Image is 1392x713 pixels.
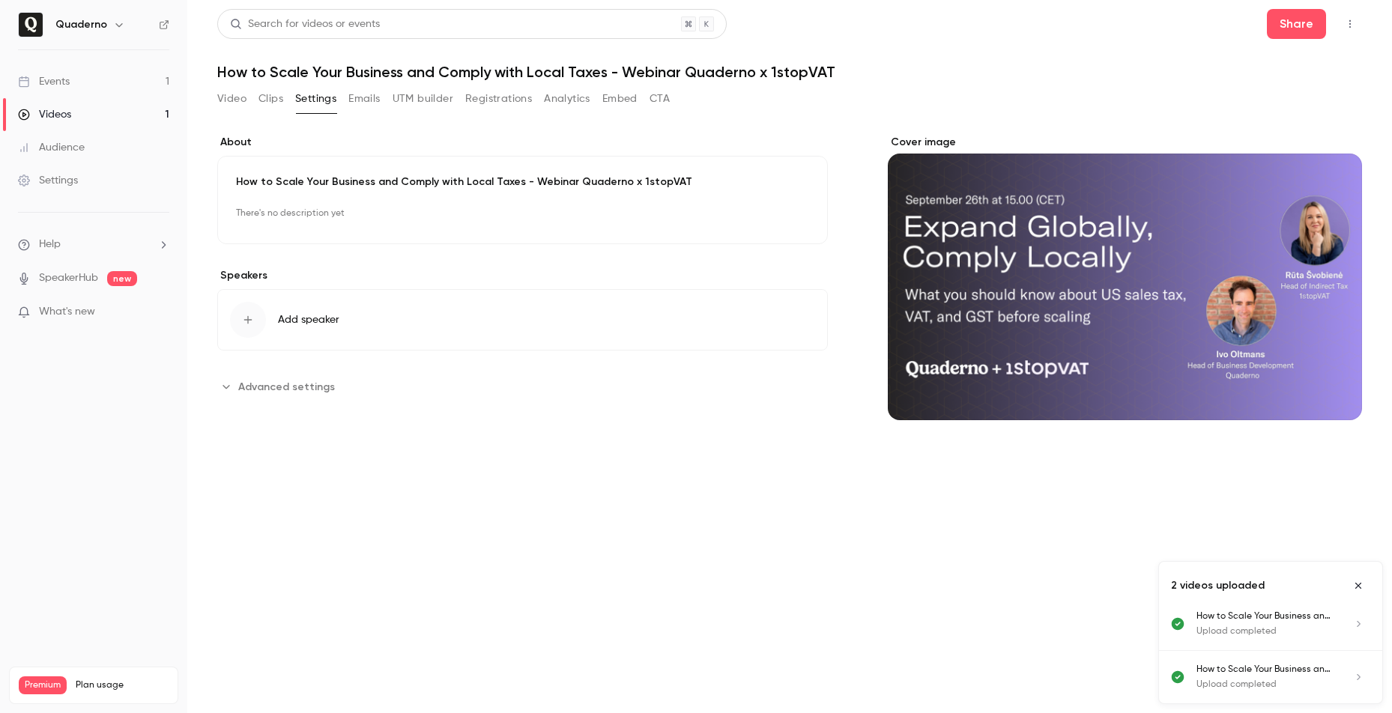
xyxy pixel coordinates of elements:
div: Videos [18,107,71,122]
p: How to Scale Your Business and Comply with Local Taxes - Webinar Quaderno x 1stopVAT (1) [1196,610,1334,623]
span: Premium [19,676,67,694]
button: Add speaker [217,289,828,351]
p: How to Scale Your Business and Comply with Local Taxes - Webinar Quaderno x 1stopVAT [1196,663,1334,676]
button: Close uploads list [1346,574,1370,598]
button: Analytics [544,87,590,111]
button: UTM builder [393,87,453,111]
section: Advanced settings [217,374,828,398]
a: How to Scale Your Business and Comply with Local Taxes - Webinar Quaderno x 1stopVAT (1)Upload co... [1196,610,1370,638]
button: Top Bar Actions [1338,12,1362,36]
span: Add speaker [278,312,339,327]
button: Registrations [465,87,532,111]
div: Audience [18,140,85,155]
span: Plan usage [76,679,169,691]
p: There's no description yet [236,201,809,225]
label: About [217,135,828,150]
a: SpeakerHub [39,270,98,286]
button: Emails [348,87,380,111]
p: How to Scale Your Business and Comply with Local Taxes - Webinar Quaderno x 1stopVAT [236,175,809,189]
button: CTA [650,87,670,111]
label: Speakers [217,268,828,283]
img: Quaderno [19,13,43,37]
label: Cover image [888,135,1363,150]
p: 2 videos uploaded [1171,578,1265,593]
section: Cover image [888,135,1363,420]
div: Settings [18,173,78,188]
h1: How to Scale Your Business and Comply with Local Taxes - Webinar Quaderno x 1stopVAT [217,63,1362,81]
li: help-dropdown-opener [18,237,169,252]
a: How to Scale Your Business and Comply with Local Taxes - Webinar Quaderno x 1stopVATUpload completed [1196,663,1370,691]
ul: Uploads list [1159,610,1382,703]
button: Embed [602,87,638,111]
span: What's new [39,304,95,320]
button: Advanced settings [217,374,344,398]
div: Search for videos or events [230,16,380,32]
iframe: Noticeable Trigger [151,306,169,319]
span: Help [39,237,61,252]
div: Events [18,74,70,89]
p: Upload completed [1196,625,1334,638]
button: Video [217,87,246,111]
p: Upload completed [1196,678,1334,691]
button: Settings [295,87,336,111]
button: Share [1267,9,1326,39]
button: Clips [258,87,283,111]
span: new [107,271,137,286]
h6: Quaderno [55,17,107,32]
span: Advanced settings [238,379,335,395]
